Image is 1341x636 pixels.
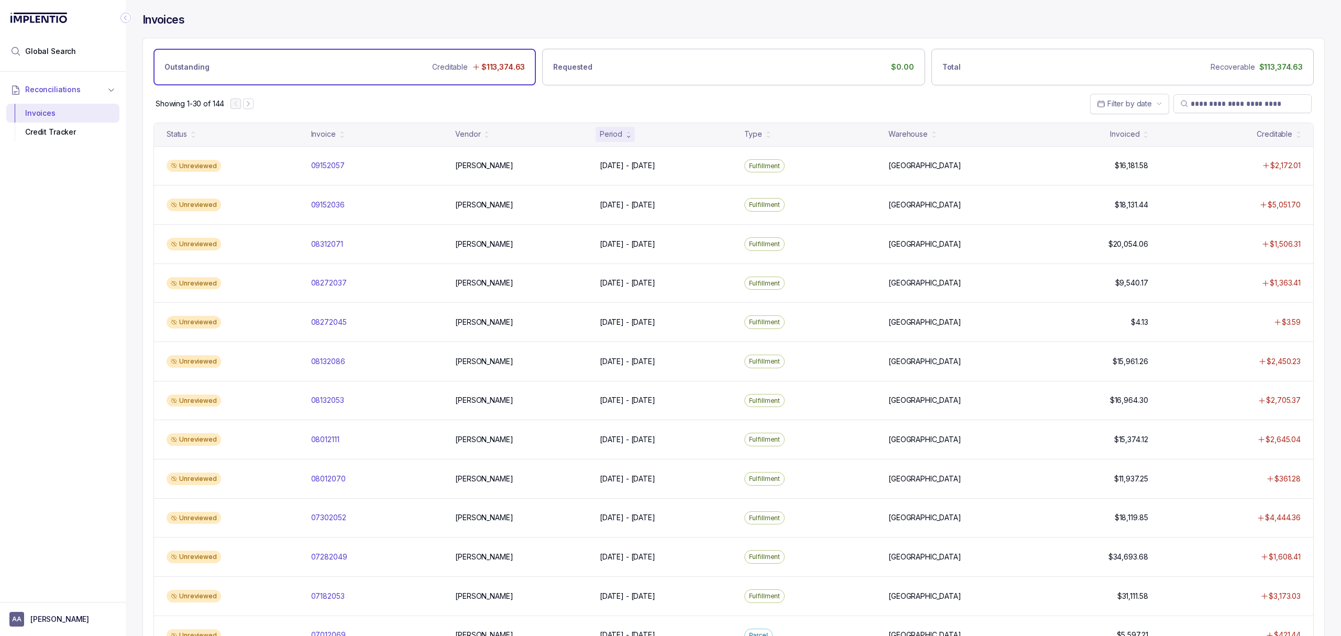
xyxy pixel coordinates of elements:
p: Fulfillment [749,278,781,289]
div: Invoiced [1110,129,1139,139]
p: $34,693.68 [1108,552,1148,562]
p: [GEOGRAPHIC_DATA] [888,200,961,210]
p: $5,051.70 [1268,200,1301,210]
p: 07302052 [311,512,346,523]
p: $1,608.41 [1269,552,1301,562]
span: User initials [9,612,24,627]
p: $18,119.85 [1115,512,1148,523]
p: [GEOGRAPHIC_DATA] [888,239,961,249]
div: Type [744,129,762,139]
p: [DATE] - [DATE] [600,160,655,171]
p: $15,374.12 [1114,434,1148,445]
p: [DATE] - [DATE] [600,512,655,523]
p: [PERSON_NAME] [455,552,513,562]
p: Requested [553,62,592,72]
p: [DATE] - [DATE] [600,395,655,405]
p: $3,173.03 [1269,591,1301,601]
p: 08132053 [311,395,344,405]
p: Fulfillment [749,396,781,406]
p: $20,054.06 [1108,239,1148,249]
p: $1,506.31 [1270,239,1301,249]
p: [PERSON_NAME] [30,614,89,624]
p: 08132086 [311,356,345,367]
p: [PERSON_NAME] [455,591,513,601]
p: $3.59 [1282,317,1301,327]
p: $0.00 [891,62,914,72]
p: $16,181.58 [1115,160,1148,171]
p: [PERSON_NAME] [455,239,513,249]
div: Creditable [1257,129,1292,139]
p: Fulfillment [749,200,781,210]
div: Invoices [15,104,111,123]
div: Period [600,129,622,139]
p: Fulfillment [749,513,781,523]
div: Unreviewed [167,355,221,368]
div: Unreviewed [167,199,221,211]
p: Fulfillment [749,474,781,484]
p: [GEOGRAPHIC_DATA] [888,512,961,523]
p: $15,961.26 [1113,356,1148,367]
div: Unreviewed [167,316,221,328]
button: Next Page [243,98,254,109]
div: Unreviewed [167,473,221,485]
p: $2,705.37 [1266,395,1301,405]
span: Reconciliations [25,84,81,95]
p: $113,374.63 [1259,62,1303,72]
p: $18,131.44 [1115,200,1148,210]
p: [GEOGRAPHIC_DATA] [888,552,961,562]
p: Fulfillment [749,161,781,171]
p: [DATE] - [DATE] [600,317,655,327]
p: Recoverable [1211,62,1255,72]
button: Date Range Picker [1090,94,1169,114]
div: Vendor [455,129,480,139]
p: [GEOGRAPHIC_DATA] [888,356,961,367]
p: [GEOGRAPHIC_DATA] [888,591,961,601]
span: Filter by date [1107,99,1152,108]
p: [DATE] - [DATE] [600,239,655,249]
div: Status [167,129,187,139]
div: Unreviewed [167,512,221,524]
search: Date Range Picker [1097,98,1152,109]
p: [PERSON_NAME] [455,200,513,210]
p: $1,363.41 [1270,278,1301,288]
p: Fulfillment [749,356,781,367]
p: $9,540.17 [1115,278,1148,288]
p: [DATE] - [DATE] [600,200,655,210]
div: Invoice [311,129,336,139]
p: $361.28 [1274,474,1301,484]
p: [DATE] - [DATE] [600,552,655,562]
p: Fulfillment [749,239,781,249]
div: Unreviewed [167,277,221,290]
p: [DATE] - [DATE] [600,434,655,445]
p: $4.13 [1131,317,1148,327]
div: Warehouse [888,129,928,139]
div: Unreviewed [167,551,221,563]
p: [GEOGRAPHIC_DATA] [888,395,961,405]
h4: Invoices [142,13,184,27]
div: Remaining page entries [156,98,224,109]
p: Outstanding [164,62,209,72]
p: [PERSON_NAME] [455,512,513,523]
p: $2,450.23 [1267,356,1301,367]
p: Fulfillment [749,317,781,327]
p: [GEOGRAPHIC_DATA] [888,434,961,445]
p: [PERSON_NAME] [455,395,513,405]
div: Reconciliations [6,102,119,144]
div: Unreviewed [167,238,221,250]
p: $16,964.30 [1110,395,1148,405]
span: Global Search [25,46,76,57]
p: [GEOGRAPHIC_DATA] [888,278,961,288]
p: 08012111 [311,434,339,445]
p: $11,937.25 [1114,474,1148,484]
p: [PERSON_NAME] [455,474,513,484]
p: Creditable [432,62,468,72]
p: [PERSON_NAME] [455,278,513,288]
p: 08272037 [311,278,347,288]
p: [PERSON_NAME] [455,434,513,445]
p: [GEOGRAPHIC_DATA] [888,160,961,171]
p: $2,172.01 [1270,160,1301,171]
p: Showing 1-30 of 144 [156,98,224,109]
p: 07182053 [311,591,345,601]
p: [PERSON_NAME] [455,356,513,367]
div: Unreviewed [167,160,221,172]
